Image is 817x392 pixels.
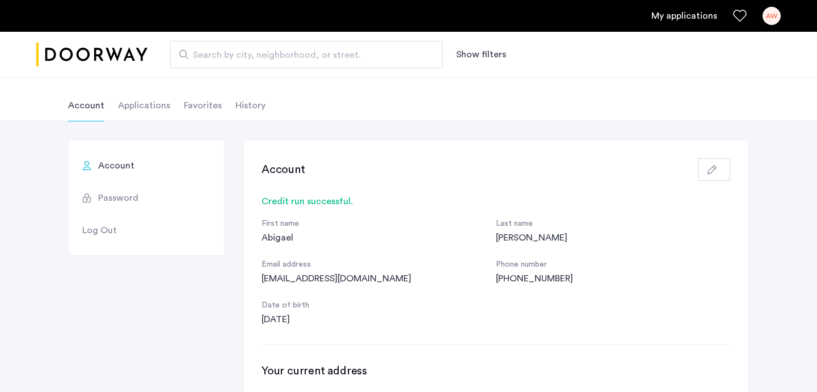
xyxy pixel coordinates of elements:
div: Date of birth [262,299,496,313]
span: Search by city, neighborhood, or street. [193,48,411,62]
div: [PHONE_NUMBER] [496,272,730,285]
div: Email address [262,258,496,272]
li: Account [68,90,104,121]
div: [PERSON_NAME] [496,231,730,245]
a: Favorites [733,9,747,23]
div: Abigael [262,231,496,245]
img: logo [36,33,148,76]
div: Phone number [496,258,730,272]
li: Applications [118,90,170,121]
button: Show or hide filters [456,48,506,61]
li: Favorites [184,90,222,121]
span: Log Out [82,224,117,237]
span: Password [98,191,138,205]
a: My application [651,9,717,23]
button: button [698,158,730,181]
span: Account [98,159,134,172]
div: Last name [496,217,730,231]
div: [EMAIL_ADDRESS][DOMAIN_NAME] [262,272,496,285]
li: History [235,90,266,121]
div: [DATE] [262,313,496,326]
input: Apartment Search [170,41,443,68]
a: Cazamio logo [36,33,148,76]
h3: Account [262,162,305,178]
div: AW [763,7,781,25]
div: Credit run successful. [262,195,730,208]
h3: Your current address [262,363,730,379]
div: First name [262,217,496,231]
